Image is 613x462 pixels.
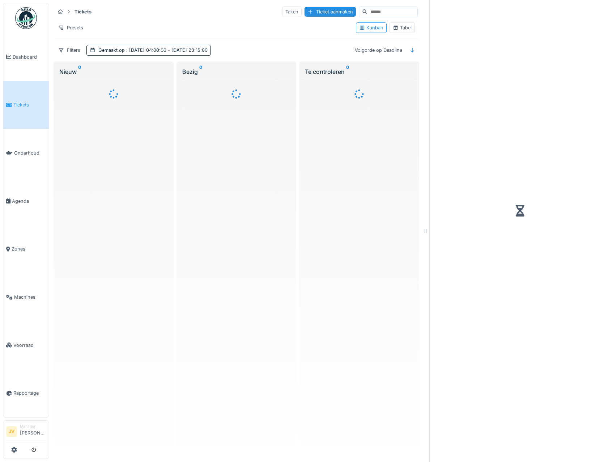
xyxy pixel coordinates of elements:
span: Agenda [12,198,46,205]
span: : [DATE] 04:00:00 - [DATE] 23:15:00 [125,47,208,53]
a: Zones [3,225,49,273]
div: Taken [282,7,302,17]
div: Kanban [359,24,383,31]
div: Ticket aanmaken [305,7,356,17]
span: Rapportage [13,390,46,396]
sup: 0 [346,67,349,76]
a: Tickets [3,81,49,129]
li: JV [6,426,17,437]
strong: Tickets [72,8,94,15]
div: Bezig [182,67,291,76]
a: Agenda [3,177,49,225]
div: Filters [55,45,84,55]
a: Voorraad [3,321,49,369]
div: Te controleren [305,67,413,76]
span: Zones [12,245,46,252]
a: Onderhoud [3,129,49,177]
span: Machines [14,294,46,301]
div: Presets [55,22,86,33]
a: Rapportage [3,369,49,417]
li: [PERSON_NAME] [20,424,46,439]
sup: 0 [78,67,81,76]
a: Machines [3,273,49,321]
img: Badge_color-CXgf-gQk.svg [15,7,37,29]
div: Gemaakt op [98,47,208,54]
sup: 0 [199,67,203,76]
span: Dashboard [13,54,46,60]
div: Manager [20,424,46,429]
span: Voorraad [13,342,46,349]
span: Onderhoud [14,150,46,156]
a: Dashboard [3,33,49,81]
div: Volgorde op Deadline [352,45,405,55]
span: Tickets [13,101,46,108]
a: JV Manager[PERSON_NAME] [6,424,46,441]
div: Nieuw [59,67,168,76]
div: Tabel [393,24,412,31]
